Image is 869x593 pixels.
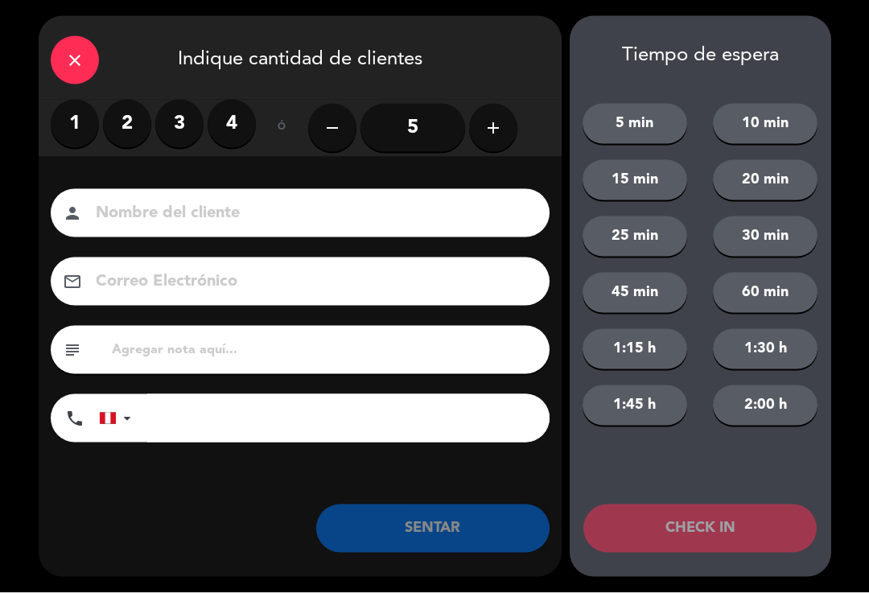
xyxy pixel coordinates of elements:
[51,100,99,148] label: 1
[63,204,82,223] i: person
[713,216,818,257] button: 30 min
[94,200,529,228] input: Nombre del cliente
[208,100,256,148] label: 4
[583,216,687,257] button: 25 min
[39,16,562,100] div: Indique cantidad de clientes
[323,118,342,138] i: remove
[713,104,818,144] button: 10 min
[308,104,356,152] button: remove
[583,273,687,313] button: 45 min
[713,273,818,313] button: 60 min
[570,44,831,68] div: Tiempo de espera
[583,329,687,369] button: 1:15 h
[63,272,82,291] i: email
[155,100,204,148] label: 3
[103,100,151,148] label: 2
[469,104,517,152] button: add
[583,104,687,144] button: 5 min
[713,329,818,369] button: 1:30 h
[63,340,82,360] i: subject
[65,409,84,428] i: phone
[100,395,137,442] div: Peru (Perú): +51
[713,160,818,200] button: 20 min
[94,268,529,296] input: Correo Electrónico
[256,100,308,156] div: ó
[110,339,537,361] input: Agregar nota aquí...
[316,504,550,553] button: SENTAR
[65,51,84,70] i: close
[583,504,817,553] button: CHECK IN
[713,385,818,426] button: 2:00 h
[484,118,503,138] i: add
[583,385,687,426] button: 1:45 h
[583,160,687,200] button: 15 min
